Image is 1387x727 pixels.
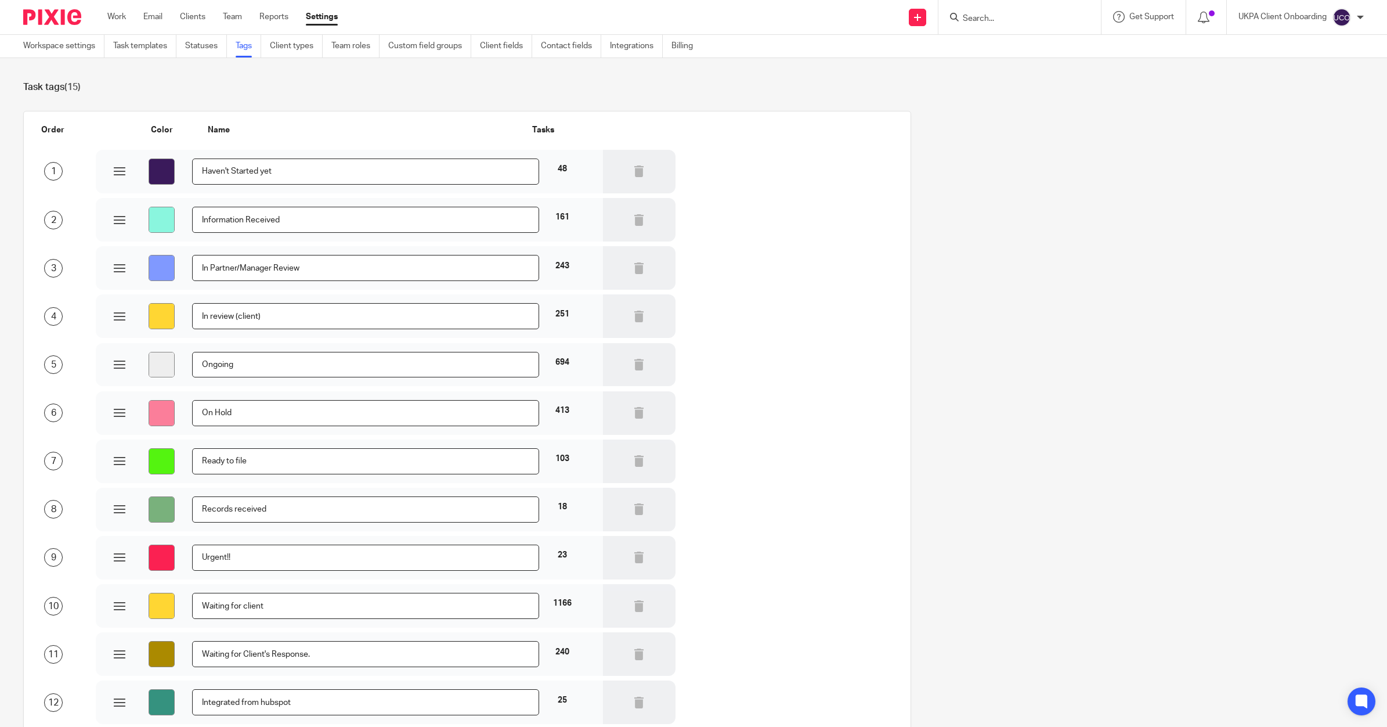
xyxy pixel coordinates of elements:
[1129,13,1174,21] span: Get Support
[107,11,126,23] a: Work
[555,646,569,658] label: 240
[23,81,1364,93] h1: Task tags
[962,14,1066,24] input: Search
[259,11,288,23] a: Reports
[44,404,63,422] div: 6
[558,694,567,706] label: 25
[64,82,81,92] span: (15)
[192,255,539,281] input: Task tag
[1238,11,1327,23] p: UKPA Client Onboarding
[44,645,63,664] div: 11
[44,693,63,712] div: 12
[192,689,539,715] input: Task tag
[44,211,63,229] div: 2
[44,355,63,374] div: 5
[41,124,64,136] label: Order
[44,597,63,616] div: 10
[270,35,323,57] a: Client types
[555,357,569,368] label: 694
[206,124,230,136] label: Name
[306,11,338,23] a: Settings
[480,35,532,57] a: Client fields
[541,35,601,57] a: Contact fields
[558,163,567,175] label: 48
[192,641,539,667] input: Task tag
[192,593,539,619] input: Task tag
[180,11,205,23] a: Clients
[236,35,261,57] a: Tags
[555,260,569,272] label: 243
[192,159,539,185] input: Task tag
[192,400,539,426] input: Task tag
[192,448,539,474] input: Task tag
[530,124,554,136] label: Tasks
[23,9,81,25] img: Pixie
[44,452,63,470] div: 7
[223,11,242,23] a: Team
[331,35,380,57] a: Team roles
[610,35,663,57] a: Integrations
[113,35,176,57] a: Task templates
[671,35,702,57] a: Billing
[44,259,63,278] div: 3
[192,352,539,378] input: Task tag
[1332,8,1351,27] img: svg%3E
[192,545,539,571] input: Task tag
[553,598,572,609] label: 1166
[23,35,104,57] a: Workspace settings
[558,549,567,561] label: 23
[44,307,63,326] div: 4
[558,501,567,513] label: 18
[143,11,162,23] a: Email
[44,548,63,567] div: 9
[44,162,63,181] div: 1
[148,124,173,136] label: Color
[388,35,471,57] a: Custom field groups
[44,500,63,519] div: 8
[555,453,569,465] label: 103
[555,308,569,320] label: 251
[192,207,539,233] input: Task tag
[555,211,569,223] label: 161
[192,496,539,523] input: Task tag
[185,35,227,57] a: Statuses
[555,405,569,416] label: 413
[192,303,539,329] input: Task tag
